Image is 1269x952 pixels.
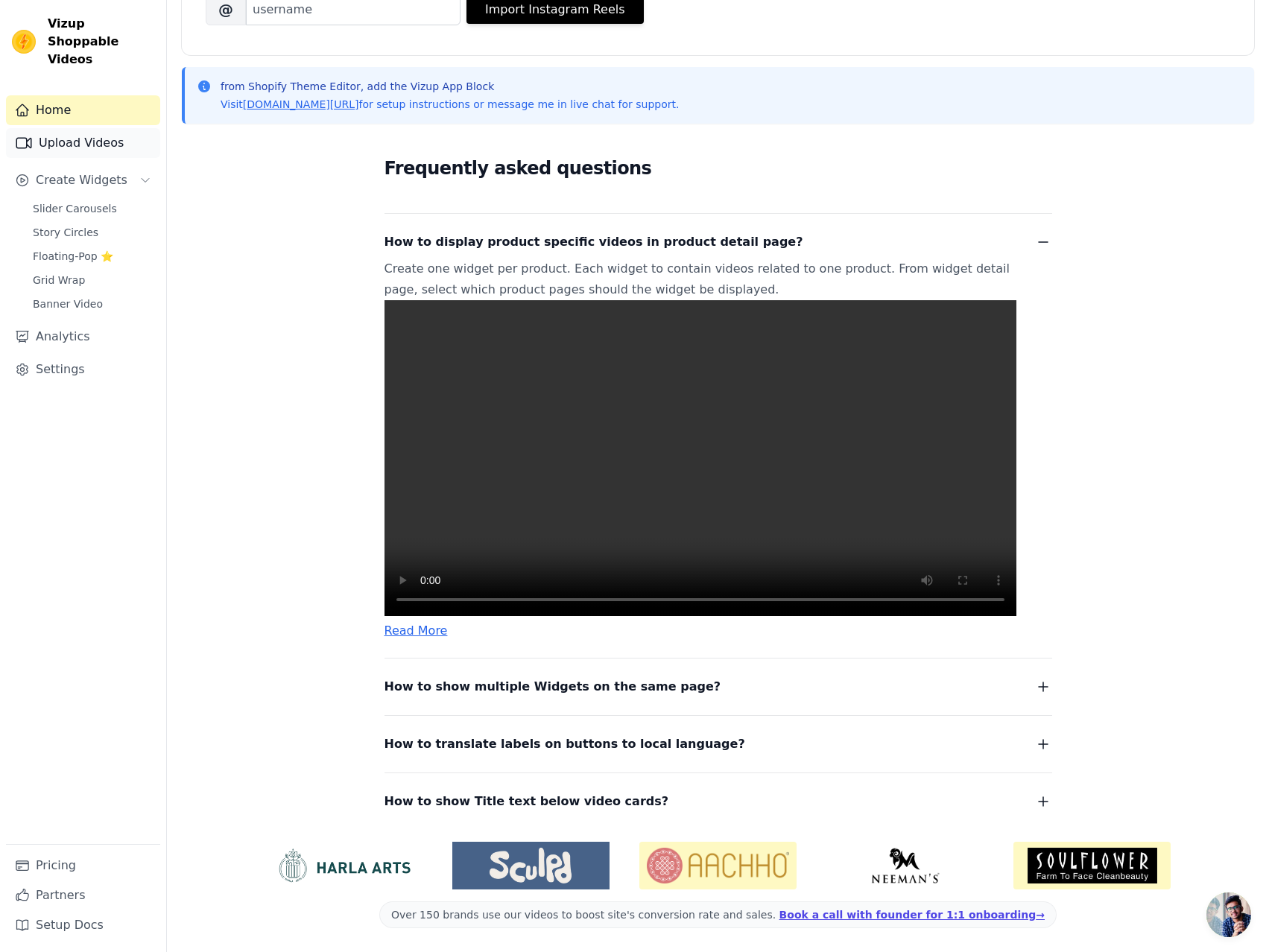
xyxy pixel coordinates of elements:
[1013,842,1171,889] img: Soulflower
[6,851,160,880] a: Pricing
[33,225,98,240] span: Story Circles
[826,848,984,883] img: Neeman's
[33,273,85,288] span: Grid Wrap
[24,222,160,243] a: Story Circles
[221,79,679,94] p: from Shopify Theme Editor, add the Vizup App Block
[385,153,1052,183] h2: Frequently asked questions
[385,791,1052,812] button: How to show Title text below video cards?
[385,623,448,638] a: Read More
[6,355,160,384] a: Settings
[36,171,127,189] span: Create Widgets
[6,95,160,125] a: Home
[6,880,160,910] a: Partners
[385,734,1052,755] button: How to translate labels on buttons to local language?
[48,15,154,69] span: Vizup Shoppable Videos
[243,98,359,110] a: [DOMAIN_NAME][URL]
[385,734,745,755] span: How to translate labels on buttons to local language?
[385,676,1052,697] button: How to show multiple Widgets on the same page?
[6,322,160,352] a: Analytics
[639,842,797,889] img: Aachho
[779,909,1045,921] a: Book a call with founder for 1:1 onboarding
[385,258,1016,616] p: Create one widget per product. Each widget to contain videos related to one product. From widget ...
[33,296,103,311] span: Banner Video
[385,232,803,253] span: How to display product specific videos in product detail page?
[452,848,610,883] img: Sculpd US
[265,848,423,883] img: HarlaArts
[24,246,160,267] a: Floating-Pop ⭐
[1206,892,1251,937] a: Open chat
[6,128,160,158] a: Upload Videos
[385,232,1052,253] button: How to display product specific videos in product detail page?
[385,676,721,697] span: How to show multiple Widgets on the same page?
[33,201,117,216] span: Slider Carousels
[6,910,160,940] a: Setup Docs
[33,249,113,264] span: Floating-Pop ⭐
[385,791,669,812] span: How to show Title text below video cards?
[24,270,160,291] a: Grid Wrap
[221,97,679,112] p: Visit for setup instructions or message me in live chat for support.
[24,293,160,314] a: Banner Video
[24,198,160,219] a: Slider Carousels
[12,30,36,54] img: Vizup
[6,165,160,195] button: Create Widgets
